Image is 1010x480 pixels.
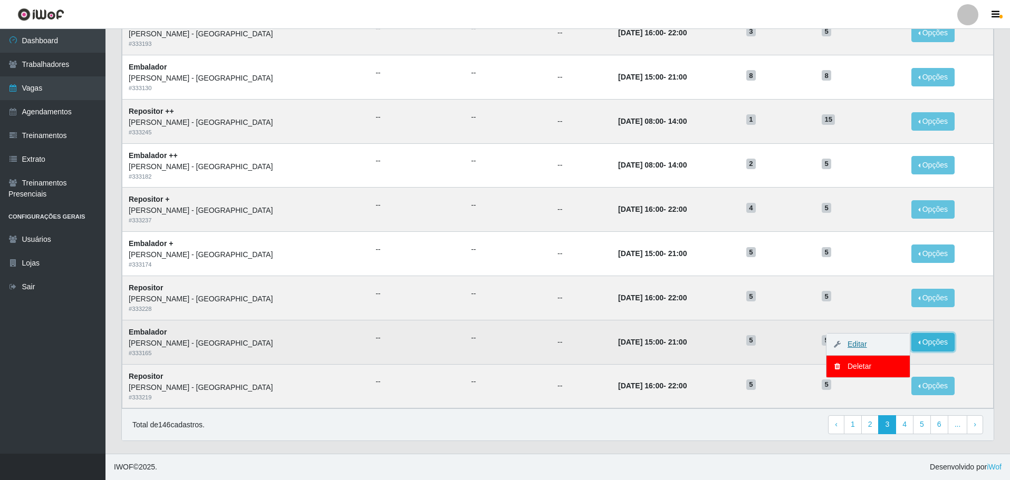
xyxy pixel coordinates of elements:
a: 5 [913,415,931,434]
strong: Embalador [129,328,167,336]
span: 5 [822,26,831,37]
a: Previous [828,415,844,434]
span: 5 [746,291,756,301]
ul: -- [471,112,545,123]
ul: -- [471,155,545,166]
ul: -- [376,244,458,255]
button: Opções [911,112,955,131]
span: 5 [822,247,831,258]
span: 5 [822,335,831,346]
a: ... [948,415,968,434]
span: 4 [746,203,756,213]
strong: - [618,293,687,302]
div: # 333193 [129,40,363,48]
time: 22:00 [668,28,687,37]
td: -- [551,11,612,55]
span: 8 [746,70,756,81]
div: [PERSON_NAME] - [GEOGRAPHIC_DATA] [129,117,363,128]
div: [PERSON_NAME] - [GEOGRAPHIC_DATA] [129,293,363,305]
button: Opções [911,377,955,395]
span: 5 [822,159,831,169]
ul: -- [376,332,458,344]
td: -- [551,276,612,320]
span: 5 [822,203,831,213]
time: [DATE] 15:00 [618,73,663,81]
div: # 333182 [129,172,363,181]
ul: -- [471,332,545,344]
span: 15 [822,114,835,125]
div: Deletar [837,361,899,372]
div: # 333228 [129,305,363,314]
span: 5 [746,247,756,258]
strong: - [618,28,687,37]
ul: -- [471,244,545,255]
strong: - [618,73,687,81]
span: 5 [746,379,756,390]
span: 2 [746,159,756,169]
time: 22:00 [668,381,687,390]
ul: -- [376,155,458,166]
button: Opções [911,333,955,351]
time: [DATE] 16:00 [618,28,663,37]
button: Opções [911,68,955,86]
div: # 333219 [129,393,363,402]
span: 8 [822,70,831,81]
a: 6 [930,415,948,434]
ul: -- [471,376,545,387]
ul: -- [376,376,458,387]
span: © 2025 . [114,462,157,473]
p: Total de 146 cadastros. [132,419,205,430]
button: Opções [911,244,955,263]
div: # 333174 [129,260,363,269]
time: 22:00 [668,205,687,213]
time: [DATE] 08:00 [618,117,663,125]
strong: Embalador + [129,239,173,248]
div: # 333237 [129,216,363,225]
td: -- [551,188,612,232]
strong: Repositor [129,372,163,380]
div: [PERSON_NAME] - [GEOGRAPHIC_DATA] [129,338,363,349]
button: Opções [911,156,955,174]
a: 4 [896,415,913,434]
strong: Embalador ++ [129,151,178,160]
div: [PERSON_NAME] - [GEOGRAPHIC_DATA] [129,205,363,216]
div: [PERSON_NAME] - [GEOGRAPHIC_DATA] [129,249,363,260]
strong: Repositor [129,283,163,292]
a: 1 [844,415,862,434]
ul: -- [471,67,545,79]
time: [DATE] 15:00 [618,249,663,258]
nav: pagination [828,415,983,434]
a: Editar [837,340,867,348]
button: Opções [911,24,955,42]
ul: -- [471,288,545,299]
td: -- [551,232,612,276]
span: Desenvolvido por [930,462,1002,473]
strong: - [618,338,687,346]
strong: Repositor + [129,195,169,203]
span: 5 [822,379,831,390]
span: 1 [746,114,756,125]
time: [DATE] 16:00 [618,293,663,302]
span: 5 [822,291,831,301]
ul: -- [376,200,458,211]
div: [PERSON_NAME] - [GEOGRAPHIC_DATA] [129,73,363,84]
time: 21:00 [668,73,687,81]
strong: - [618,249,687,258]
strong: - [618,205,687,213]
span: › [974,420,976,428]
ul: -- [376,288,458,299]
span: 3 [746,26,756,37]
span: 5 [746,335,756,346]
time: 22:00 [668,293,687,302]
time: [DATE] 16:00 [618,381,663,390]
div: [PERSON_NAME] - [GEOGRAPHIC_DATA] [129,382,363,393]
a: iWof [987,463,1002,471]
strong: Repositor ++ [129,107,174,115]
strong: - [618,161,687,169]
button: Opções [911,289,955,307]
button: Opções [911,200,955,219]
time: 21:00 [668,338,687,346]
ul: -- [376,67,458,79]
time: 14:00 [668,161,687,169]
strong: - [618,381,687,390]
